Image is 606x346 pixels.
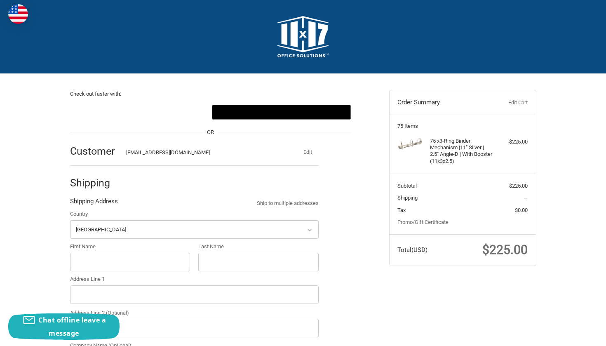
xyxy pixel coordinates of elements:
[106,310,129,316] small: (Optional)
[397,246,427,254] span: Total (USD)
[397,123,528,129] h3: 75 Items
[397,183,417,189] span: Subtotal
[70,145,118,158] h2: Customer
[70,275,319,283] label: Address Line 1
[515,207,528,213] span: $0.00
[397,99,487,107] h3: Order Summary
[297,146,319,158] button: Edit
[257,199,319,207] a: Ship to multiple addresses
[70,90,351,98] p: Check out faster with:
[509,183,528,189] span: $225.00
[397,207,406,213] span: Tax
[203,128,218,137] span: OR
[198,242,319,251] label: Last Name
[430,138,493,165] h4: 75 x 3-Ring Binder Mechanism |11" Silver | 2.5" Angle-D | With Booster (11x3x2.5)
[212,105,351,120] button: Google Pay
[524,195,528,201] span: --
[70,197,118,210] legend: Shipping Address
[487,99,528,107] a: Edit Cart
[495,138,528,146] div: $225.00
[397,195,418,201] span: Shipping
[397,219,449,225] a: Promo/Gift Certificate
[8,4,28,24] img: duty and tax information for United States
[70,210,319,218] label: Country
[38,315,106,338] span: Chat offline leave a message
[70,105,209,120] iframe: PayPal-paypal
[70,242,190,251] label: First Name
[126,148,281,157] div: [EMAIL_ADDRESS][DOMAIN_NAME]
[70,309,319,317] label: Address Line 2
[8,313,120,340] button: Chat offline leave a message
[482,242,528,257] span: $225.00
[277,16,329,57] img: 11x17.com
[70,177,118,189] h2: Shipping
